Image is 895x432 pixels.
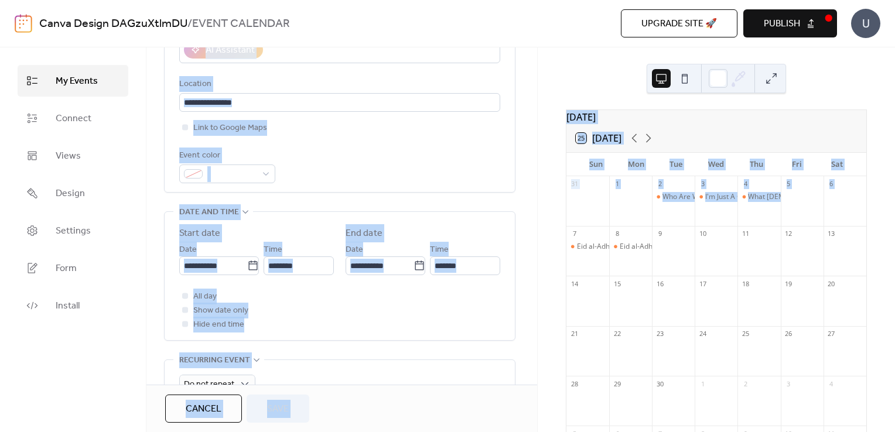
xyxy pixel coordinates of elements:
div: Fri [777,153,817,176]
div: 7 [570,229,579,238]
div: 3 [698,180,707,188]
a: Canva Design DAGzuXtlmDU [39,13,187,35]
span: Date [346,243,363,257]
div: 31 [570,180,579,188]
div: End date [346,227,382,241]
a: My Events [18,65,128,97]
button: Upgrade site 🚀 [621,9,737,37]
div: 1 [613,180,621,188]
b: EVENT CALENDAR [192,13,290,35]
div: 6 [827,180,836,188]
div: 5 [784,180,793,188]
div: 10 [698,229,707,238]
span: Publish [764,17,800,31]
span: Install [56,299,80,313]
img: logo [15,14,32,33]
div: Eid al-Adha [577,242,614,252]
div: 12 [784,229,793,238]
div: 15 [613,279,621,288]
div: 30 [655,379,664,388]
div: 20 [827,279,836,288]
div: Thu [736,153,777,176]
div: 4 [741,180,750,188]
div: 27 [827,330,836,338]
div: 9 [655,229,664,238]
div: 18 [741,279,750,288]
span: Time [430,243,449,257]
div: 14 [570,279,579,288]
div: 19 [784,279,793,288]
div: 8 [613,229,621,238]
div: Who Are We/Our Standards/Anza Life Is Built For [662,192,821,202]
div: Sat [817,153,857,176]
div: 2 [741,379,750,388]
button: Publish [743,9,837,37]
a: Install [18,290,128,321]
div: Location [179,77,498,91]
div: Event color [179,149,273,163]
div: 4 [827,379,836,388]
div: I'm Just A Girl Meme [705,192,771,202]
span: Views [56,149,81,163]
div: I'm Just A Girl Meme [695,192,737,202]
div: 23 [655,330,664,338]
div: [DATE] [566,110,866,124]
span: Form [56,262,77,276]
span: Hide end time [193,318,244,332]
div: Sun [576,153,616,176]
div: 24 [698,330,707,338]
div: 11 [741,229,750,238]
div: U [851,9,880,38]
span: Do not repeat [184,376,234,392]
span: Cancel [186,402,221,416]
a: Design [18,177,128,209]
span: Design [56,187,85,201]
button: Cancel [165,395,242,423]
div: Eid al-Adha [566,242,609,252]
div: 22 [613,330,621,338]
div: Tue [656,153,696,176]
div: Eid al-Adha [620,242,657,252]
span: Date [179,243,197,257]
span: Time [264,243,282,257]
div: What South Asians Actually Lack: A Nutrient Breakdown [737,192,780,202]
a: Views [18,140,128,172]
div: 16 [655,279,664,288]
span: Recurring event [179,354,250,368]
span: All day [193,290,217,304]
div: 17 [698,279,707,288]
a: Form [18,252,128,284]
a: Settings [18,215,128,246]
div: 29 [613,379,621,388]
div: 2 [655,180,664,188]
span: Upgrade site 🚀 [641,17,717,31]
div: 26 [784,330,793,338]
span: Connect [56,112,91,126]
span: My Events [56,74,98,88]
b: / [187,13,192,35]
div: Eid al-Adha [609,242,652,252]
span: Show date only [193,304,248,318]
div: 3 [784,379,793,388]
div: 25 [741,330,750,338]
div: 28 [570,379,579,388]
div: Start date [179,227,220,241]
div: 13 [827,229,836,238]
span: Link to Google Maps [193,121,267,135]
span: Date and time [179,205,239,220]
div: 1 [698,379,707,388]
span: Settings [56,224,91,238]
button: 25[DATE] [572,130,626,146]
div: 21 [570,330,579,338]
div: Who Are We/Our Standards/Anza Life Is Built For [652,192,695,202]
div: Mon [616,153,656,176]
div: Wed [696,153,737,176]
a: Connect [18,102,128,134]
